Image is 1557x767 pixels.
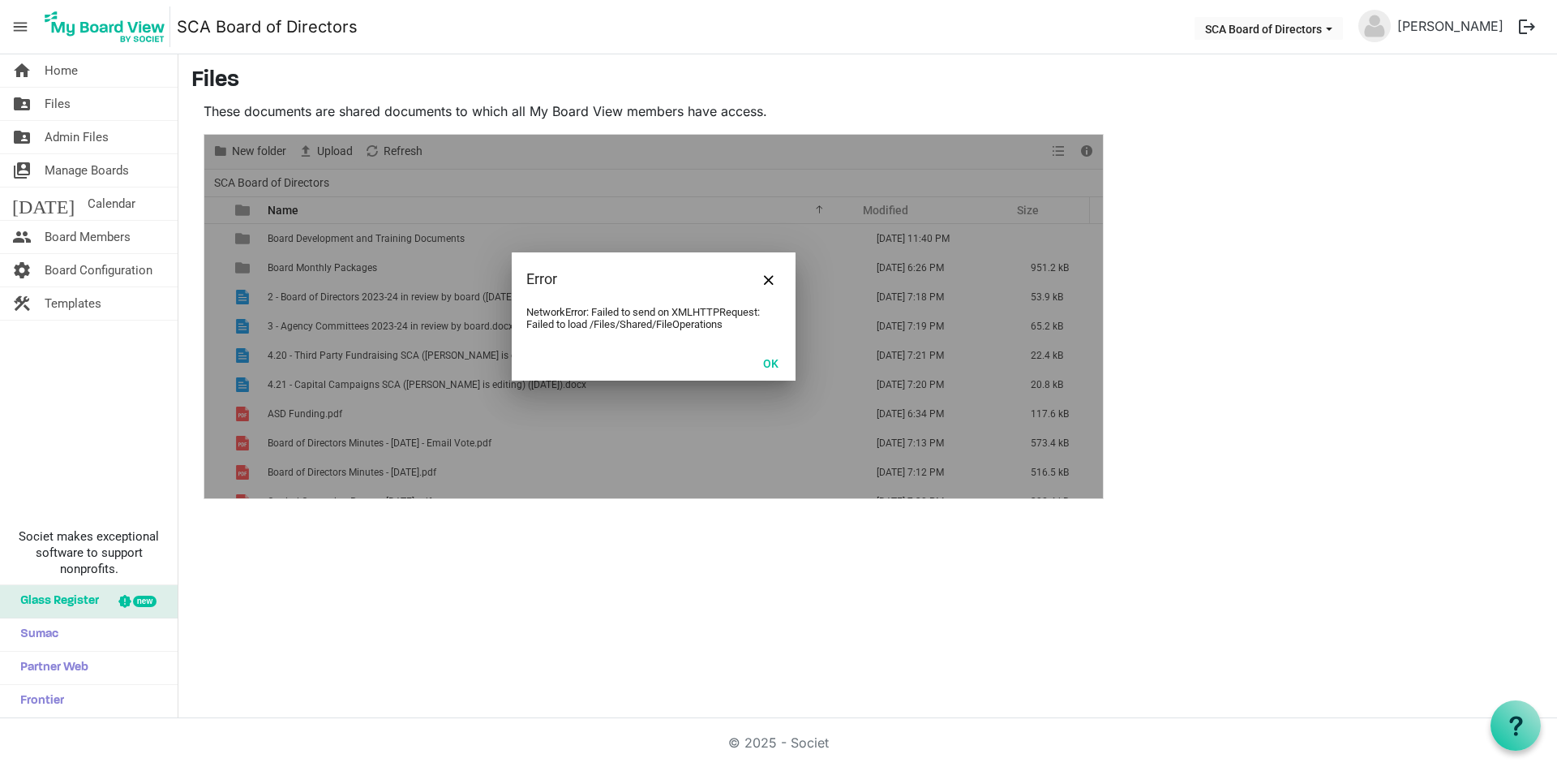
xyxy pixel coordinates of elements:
[133,596,157,607] div: new
[45,254,152,287] span: Board Configuration
[45,154,129,187] span: Manage Boards
[45,221,131,253] span: Board Members
[12,287,32,320] span: construction
[45,121,109,153] span: Admin Files
[1195,17,1343,40] button: SCA Board of Directors dropdownbutton
[191,67,1544,95] h3: Files
[12,121,32,153] span: folder_shared
[45,88,71,120] span: Files
[45,54,78,87] span: Home
[5,11,36,42] span: menu
[12,54,32,87] span: home
[12,154,32,187] span: switch_account
[1510,10,1544,44] button: logout
[177,11,358,43] a: SCA Board of Directors
[40,6,177,47] a: My Board View Logo
[12,685,64,717] span: Frontier
[526,306,781,330] div: NetworkError: Failed to send on XMLHTTPRequest: Failed to load /Files/Shared/FileOperations
[753,351,789,374] button: OK
[526,267,730,291] div: Error
[45,287,101,320] span: Templates
[88,187,135,220] span: Calendar
[12,254,32,287] span: settings
[12,187,75,220] span: [DATE]
[7,528,170,577] span: Societ makes exceptional software to support nonprofits.
[757,267,781,291] button: Close
[40,6,170,47] img: My Board View Logo
[12,88,32,120] span: folder_shared
[204,101,1104,121] p: These documents are shared documents to which all My Board View members have access.
[12,221,32,253] span: people
[1358,10,1391,42] img: no-profile-picture.svg
[12,585,99,618] span: Glass Register
[1391,10,1510,42] a: [PERSON_NAME]
[12,652,88,684] span: Partner Web
[12,618,58,651] span: Sumac
[728,735,829,751] a: © 2025 - Societ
